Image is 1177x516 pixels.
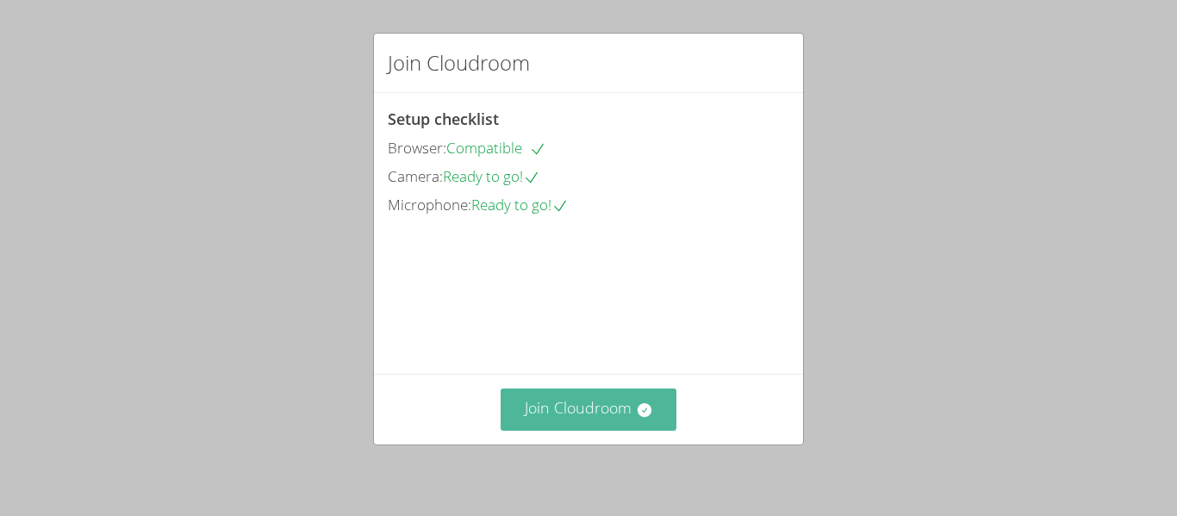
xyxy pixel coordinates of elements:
span: Browser: [388,138,446,158]
span: Compatible [446,138,546,158]
button: Join Cloudroom [501,389,677,431]
span: Ready to go! [443,166,540,186]
span: Camera: [388,166,443,186]
span: Setup checklist [388,109,499,129]
span: Microphone: [388,195,471,214]
span: Ready to go! [471,195,569,214]
h2: Join Cloudroom [388,47,530,78]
